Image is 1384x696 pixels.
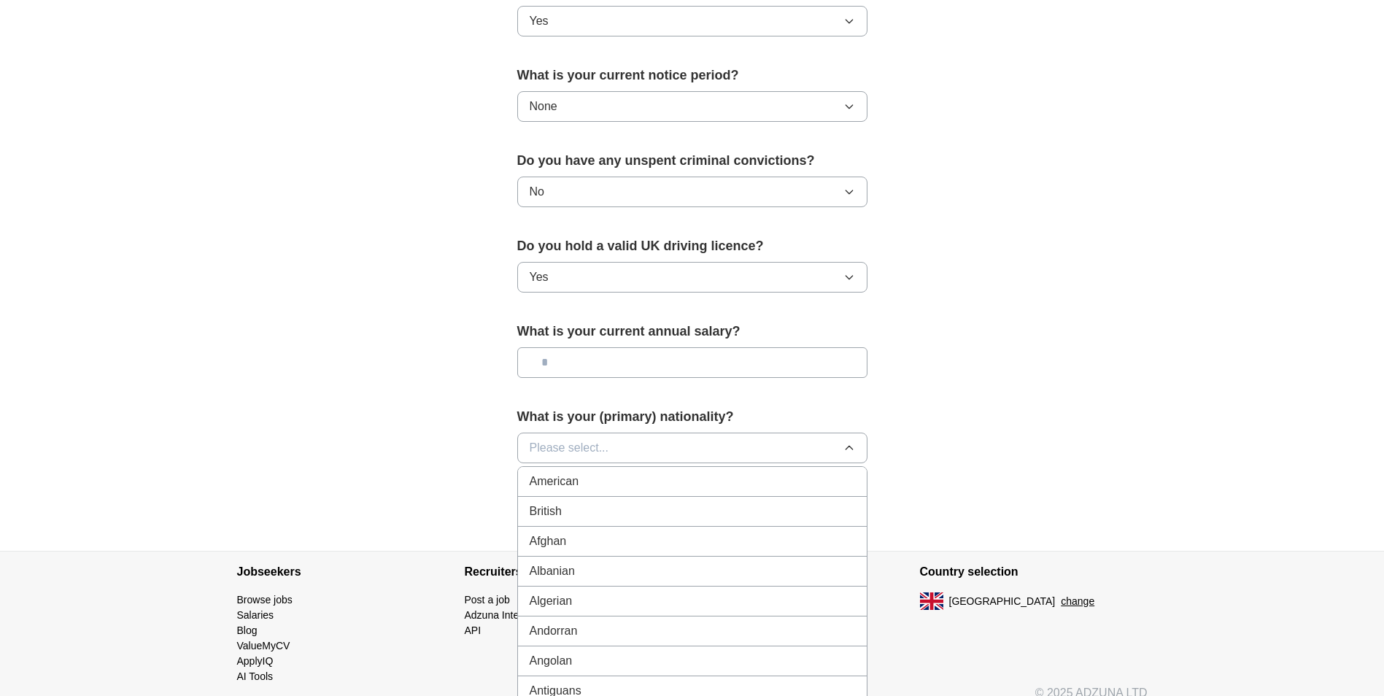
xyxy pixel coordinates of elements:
a: ApplyIQ [237,655,274,667]
label: Do you hold a valid UK driving licence? [517,236,867,256]
a: Salaries [237,609,274,621]
a: Adzuna Intelligence [465,609,554,621]
label: Do you have any unspent criminal convictions? [517,151,867,171]
span: British [530,503,562,520]
span: None [530,98,557,115]
a: API [465,625,482,636]
a: Browse jobs [237,594,293,606]
span: Yes [530,12,549,30]
button: change [1061,594,1094,609]
span: Algerian [530,592,573,610]
button: No [517,177,867,207]
span: Albanian [530,562,575,580]
a: ValueMyCV [237,640,290,651]
span: American [530,473,579,490]
label: What is your current notice period? [517,66,867,85]
a: Post a job [465,594,510,606]
span: Please select... [530,439,609,457]
span: [GEOGRAPHIC_DATA] [949,594,1056,609]
button: None [517,91,867,122]
button: Please select... [517,433,867,463]
a: Blog [237,625,258,636]
label: What is your current annual salary? [517,322,867,341]
button: Yes [517,6,867,36]
span: No [530,183,544,201]
button: Yes [517,262,867,293]
img: UK flag [920,592,943,610]
span: Afghan [530,533,567,550]
span: Andorran [530,622,578,640]
label: What is your (primary) nationality? [517,407,867,427]
span: Angolan [530,652,573,670]
a: AI Tools [237,670,274,682]
h4: Country selection [920,552,1148,592]
span: Yes [530,268,549,286]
